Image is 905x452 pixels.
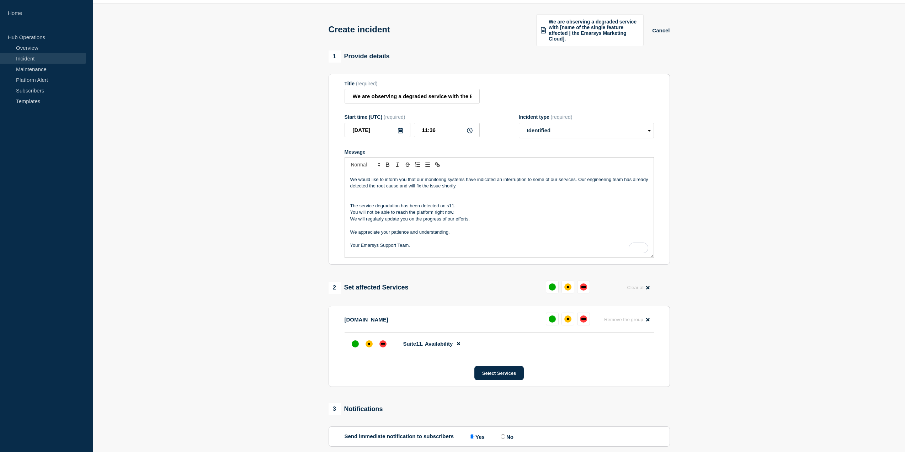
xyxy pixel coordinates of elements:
[350,176,648,190] p: We would like to inform you that our monitoring systems have indicated an interruption to some of...
[329,403,341,415] span: 3
[474,366,524,380] button: Select Services
[352,340,359,347] div: up
[345,433,654,440] div: Send immediate notification to subscribers
[383,160,393,169] button: Toggle bold text
[345,172,654,257] div: To enrich screen reader interactions, please activate Accessibility in Grammarly extension settings
[623,281,654,294] button: Clear all
[345,433,454,440] p: Send immediate notification to subscribers
[577,281,590,293] button: down
[356,81,378,86] span: (required)
[348,160,383,169] span: Font size
[549,283,556,291] div: up
[499,433,513,440] label: No
[432,160,442,169] button: Toggle link
[345,149,654,155] div: Message
[414,123,480,137] input: HH:MM
[345,81,480,86] div: Title
[350,229,648,235] p: We appreciate your patience and understanding.
[329,282,341,294] span: 2
[345,317,388,323] p: [DOMAIN_NAME]
[350,242,648,249] p: Your Emarsys Support Team.
[393,160,403,169] button: Toggle italic text
[541,27,546,33] img: template icon
[577,313,590,325] button: down
[412,160,422,169] button: Toggle ordered list
[519,114,654,120] div: Incident type
[350,203,648,209] p: The service degradation has been detected on s11.
[561,281,574,293] button: affected
[403,341,453,347] span: Suite11. Availability
[580,283,587,291] div: down
[422,160,432,169] button: Toggle bulleted list
[546,313,559,325] button: up
[468,433,485,440] label: Yes
[366,340,373,347] div: affected
[350,216,648,222] p: We will regularly update you on the progress of our efforts.
[600,313,654,326] button: Remove the group
[384,114,405,120] span: (required)
[329,282,409,294] div: Set affected Services
[329,50,390,63] div: Provide details
[546,281,559,293] button: up
[652,27,670,33] button: Cancel
[564,315,571,323] div: affected
[470,434,474,439] input: Yes
[345,89,480,103] input: Title
[345,114,480,120] div: Start time (UTC)
[350,209,648,216] p: You will not be able to reach the platform right now.
[549,19,639,42] span: We are observing a degraded service with [name of the single feature affected | the Emarsys Marke...
[501,434,505,439] input: No
[604,317,643,322] span: Remove the group
[403,160,412,169] button: Toggle strikethrough text
[379,340,387,347] div: down
[519,123,654,138] select: Incident type
[549,315,556,323] div: up
[345,123,410,137] input: YYYY-MM-DD
[580,315,587,323] div: down
[329,50,341,63] span: 1
[329,403,383,415] div: Notifications
[564,283,571,291] div: affected
[329,25,390,34] h1: Create incident
[561,313,574,325] button: affected
[551,114,573,120] span: (required)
